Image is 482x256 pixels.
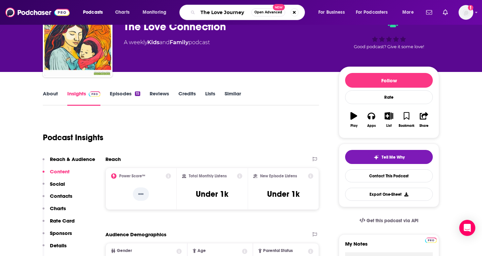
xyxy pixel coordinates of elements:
[50,230,72,236] p: Sponsors
[105,231,166,238] h2: Audience Demographics
[345,188,433,201] button: Export One-Sheet
[260,174,297,178] h2: New Episode Listens
[251,8,285,16] button: Open AdvancedNew
[363,108,380,132] button: Apps
[380,108,398,132] button: List
[110,90,140,106] a: Episodes15
[43,168,70,181] button: Content
[318,8,345,17] span: For Business
[83,8,103,17] span: Podcasts
[415,108,433,132] button: Share
[386,124,392,128] div: List
[345,169,433,182] a: Contact This Podcast
[382,155,405,160] span: Tell Me Why
[50,242,67,249] p: Details
[398,108,415,132] button: Bookmark
[43,218,75,230] button: Rate Card
[314,7,353,18] button: open menu
[440,7,451,18] a: Show notifications dropdown
[50,193,72,199] p: Contacts
[43,205,66,218] button: Charts
[345,90,433,104] div: Rate
[345,241,433,252] label: My Notes
[196,189,228,199] h3: Under 1k
[339,14,439,55] div: Good podcast? Give it some love!
[263,249,293,253] span: Parental Status
[198,7,251,18] input: Search podcasts, credits, & more...
[419,124,428,128] div: Share
[178,90,196,106] a: Credits
[138,7,175,18] button: open menu
[111,7,134,18] a: Charts
[159,39,170,46] span: and
[43,133,103,143] h1: Podcast Insights
[273,4,285,10] span: New
[44,9,111,76] img: The Love Connection
[43,193,72,205] button: Contacts
[468,5,473,10] svg: Add a profile image
[67,90,100,106] a: InsightsPodchaser Pro
[5,6,70,19] img: Podchaser - Follow, Share and Rate Podcasts
[423,7,435,18] a: Show notifications dropdown
[186,5,311,20] div: Search podcasts, credits, & more...
[124,38,210,47] div: A weekly podcast
[398,7,422,18] button: open menu
[345,150,433,164] button: tell me why sparkleTell Me Why
[89,91,100,97] img: Podchaser Pro
[225,90,241,106] a: Similar
[115,8,130,17] span: Charts
[367,124,376,128] div: Apps
[402,8,414,17] span: More
[354,44,424,49] span: Good podcast? Give it some love!
[50,181,65,187] p: Social
[354,212,424,229] a: Get this podcast via API
[459,220,475,236] div: Open Intercom Messenger
[117,249,132,253] span: Gender
[374,155,379,160] img: tell me why sparkle
[150,90,169,106] a: Reviews
[50,218,75,224] p: Rate Card
[43,230,72,242] button: Sponsors
[105,156,121,162] h2: Reach
[189,174,227,178] h2: Total Monthly Listens
[78,7,111,18] button: open menu
[425,238,437,243] img: Podchaser Pro
[119,174,145,178] h2: Power Score™
[345,108,363,132] button: Play
[459,5,473,20] img: User Profile
[350,124,357,128] div: Play
[50,156,95,162] p: Reach & Audience
[147,39,159,46] a: Kids
[133,187,149,201] p: --
[43,181,65,193] button: Social
[425,237,437,243] a: Pro website
[205,90,215,106] a: Lists
[459,5,473,20] span: Logged in as jennevievef
[143,8,166,17] span: Monitoring
[399,124,414,128] div: Bookmark
[50,205,66,211] p: Charts
[459,5,473,20] button: Show profile menu
[351,7,398,18] button: open menu
[170,39,188,46] a: Family
[197,249,206,253] span: Age
[345,73,433,88] button: Follow
[43,90,58,106] a: About
[43,242,67,255] button: Details
[356,8,388,17] span: For Podcasters
[50,168,70,175] p: Content
[43,156,95,168] button: Reach & Audience
[267,189,300,199] h3: Under 1k
[254,11,282,14] span: Open Advanced
[135,91,140,96] div: 15
[367,218,418,224] span: Get this podcast via API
